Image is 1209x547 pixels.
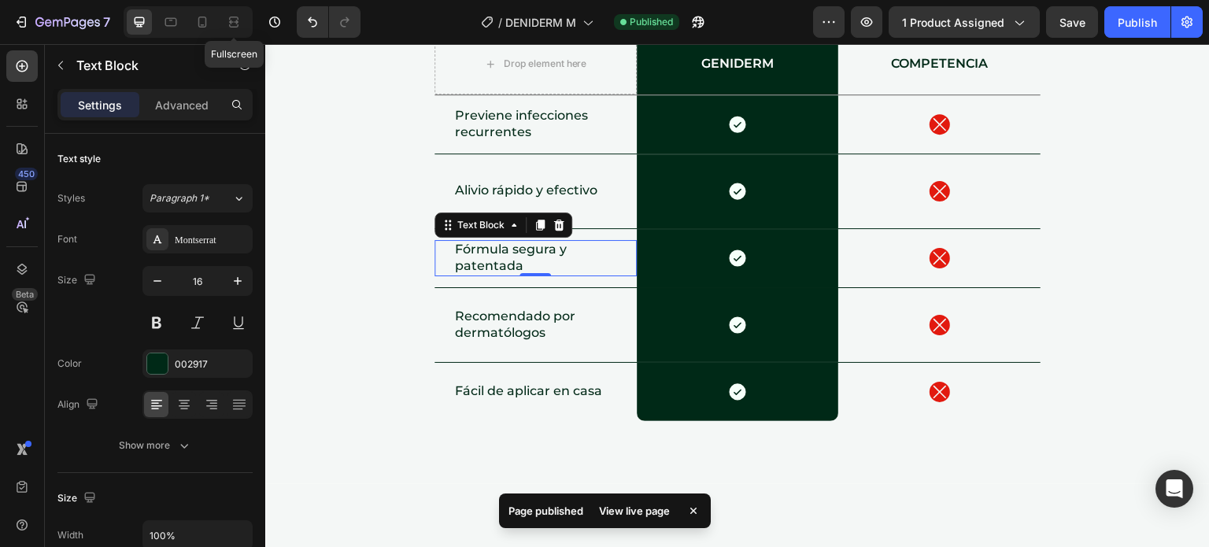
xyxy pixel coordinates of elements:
[119,438,192,453] div: Show more
[1104,6,1170,38] button: Publish
[57,232,77,246] div: Font
[150,191,209,205] span: Paragraph 1*
[1118,14,1157,31] div: Publish
[142,184,253,213] button: Paragraph 1*
[175,357,249,371] div: 002917
[57,270,99,291] div: Size
[57,528,83,542] div: Width
[505,14,576,31] span: DENIDERM M
[508,503,583,519] p: Page published
[76,56,210,75] p: Text Block
[103,13,110,31] p: 7
[78,97,122,113] p: Settings
[889,6,1040,38] button: 1 product assigned
[630,15,673,29] span: Published
[57,431,253,460] button: Show more
[57,394,102,416] div: Align
[15,168,38,180] div: 450
[1059,16,1085,29] span: Save
[590,500,679,522] div: View live page
[155,97,209,113] p: Advanced
[498,14,502,31] span: /
[1046,6,1098,38] button: Save
[175,233,249,247] div: Montserrat
[1155,470,1193,508] div: Open Intercom Messenger
[12,288,38,301] div: Beta
[902,14,1004,31] span: 1 product assigned
[57,488,99,509] div: Size
[297,6,360,38] div: Undo/Redo
[265,44,1209,547] iframe: Design area
[57,191,85,205] div: Styles
[57,152,101,166] div: Text style
[6,6,117,38] button: 7
[57,357,82,371] div: Color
